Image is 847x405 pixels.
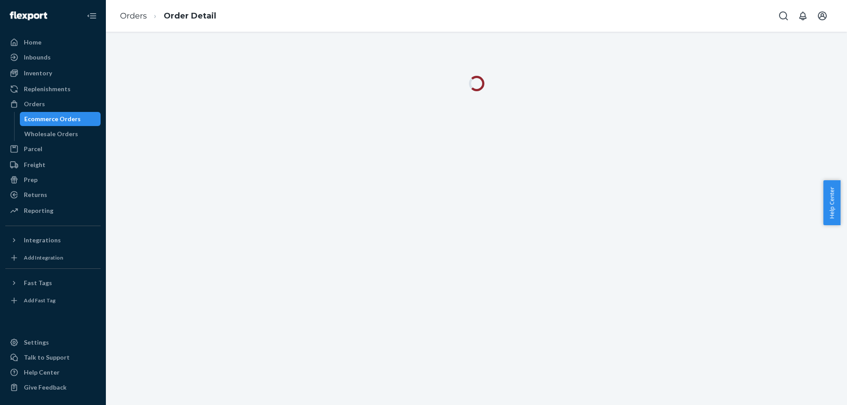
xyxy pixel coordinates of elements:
a: Orders [5,97,101,111]
img: Flexport logo [10,11,47,20]
div: Home [24,38,41,47]
button: Give Feedback [5,380,101,394]
div: Add Integration [24,254,63,261]
div: Inventory [24,69,52,78]
a: Inbounds [5,50,101,64]
ol: breadcrumbs [113,3,223,29]
a: Parcel [5,142,101,156]
a: Add Integration [5,251,101,265]
div: Help Center [24,368,60,377]
button: Help Center [823,180,840,225]
div: Fast Tags [24,279,52,287]
button: Open account menu [813,7,831,25]
div: Give Feedback [24,383,67,392]
div: Inbounds [24,53,51,62]
a: Freight [5,158,101,172]
a: Prep [5,173,101,187]
a: Orders [120,11,147,21]
div: Replenishments [24,85,71,93]
button: Fast Tags [5,276,101,290]
div: Wholesale Orders [24,130,78,138]
div: Reporting [24,206,53,215]
div: Returns [24,190,47,199]
button: Integrations [5,233,101,247]
a: Add Fast Tag [5,294,101,308]
button: Close Navigation [83,7,101,25]
div: Add Fast Tag [24,297,56,304]
div: Ecommerce Orders [24,115,81,123]
div: Orders [24,100,45,108]
a: Help Center [5,365,101,379]
button: Talk to Support [5,350,101,364]
div: Integrations [24,236,61,245]
a: Ecommerce Orders [20,112,101,126]
a: Order Detail [164,11,216,21]
a: Reporting [5,204,101,218]
div: Freight [24,160,45,169]
a: Inventory [5,66,101,80]
div: Prep [24,175,37,184]
div: Settings [24,338,49,347]
a: Returns [5,188,101,202]
button: Open notifications [794,7,812,25]
span: Support [18,6,49,14]
a: Settings [5,335,101,349]
div: Talk to Support [24,353,70,362]
a: Replenishments [5,82,101,96]
div: Parcel [24,145,42,153]
a: Wholesale Orders [20,127,101,141]
a: Home [5,35,101,49]
button: Open Search Box [775,7,792,25]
